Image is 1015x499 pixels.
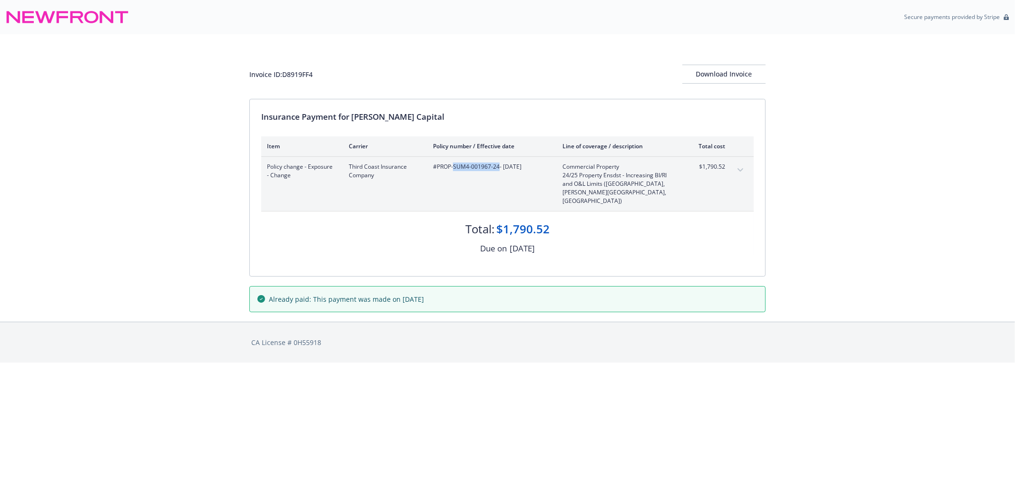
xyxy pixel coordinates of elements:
button: expand content [733,163,748,178]
span: $1,790.52 [690,163,725,171]
div: Download Invoice [682,65,766,83]
button: Download Invoice [682,65,766,84]
span: Third Coast Insurance Company [349,163,418,180]
div: [DATE] [510,242,535,255]
span: Policy change - Exposure - Change [267,163,334,180]
div: $1,790.52 [496,221,550,237]
div: Item [267,142,334,150]
div: Due on [480,242,507,255]
p: Secure payments provided by Stripe [904,13,1000,21]
span: 24/25 Property Ensdst - Increasing BI/RI and O&L Limits ([GEOGRAPHIC_DATA], [PERSON_NAME][GEOGRAP... [562,171,674,205]
span: #PROP-SUM4-001967-24 - [DATE] [433,163,547,171]
div: Carrier [349,142,418,150]
div: CA License # 0H55918 [251,337,764,347]
div: Line of coverage / description [562,142,674,150]
div: Policy number / Effective date [433,142,547,150]
div: Total cost [690,142,725,150]
div: Invoice ID: D8919FF4 [249,69,313,79]
span: Commercial Property24/25 Property Ensdst - Increasing BI/RI and O&L Limits ([GEOGRAPHIC_DATA], [P... [562,163,674,205]
span: Already paid: This payment was made on [DATE] [269,294,424,304]
div: Policy change - Exposure - ChangeThird Coast Insurance Company#PROP-SUM4-001967-24- [DATE]Commerc... [261,157,754,211]
div: Total: [465,221,494,237]
span: Commercial Property [562,163,674,171]
div: Insurance Payment for [PERSON_NAME] Capital [261,111,754,123]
